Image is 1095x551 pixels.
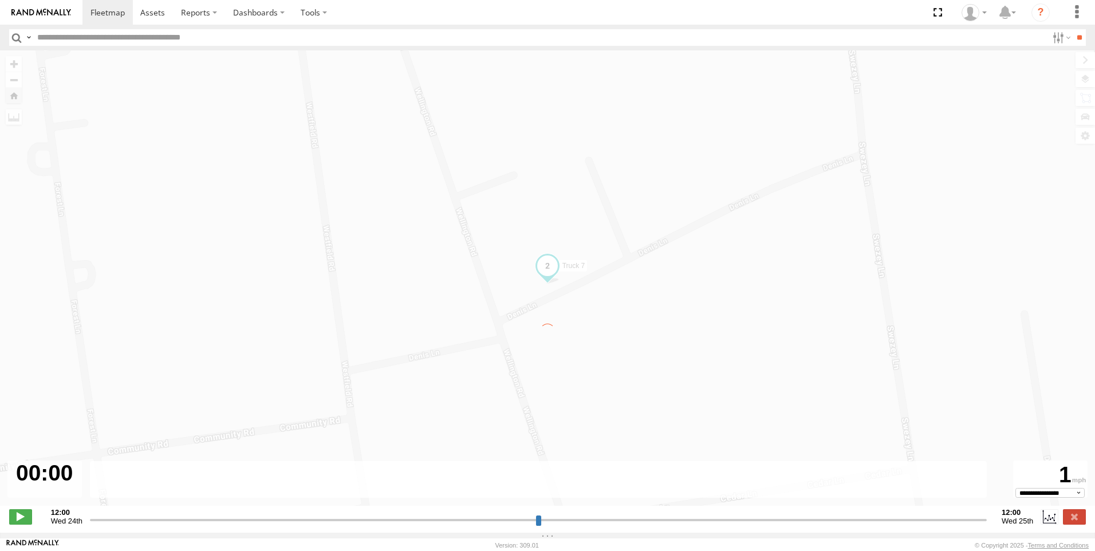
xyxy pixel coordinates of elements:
[1015,462,1086,488] div: 1
[6,540,59,551] a: Visit our Website
[1048,29,1073,46] label: Search Filter Options
[11,9,71,17] img: rand-logo.svg
[1028,542,1089,549] a: Terms and Conditions
[51,508,82,517] strong: 12:00
[1031,3,1050,22] i: ?
[495,542,539,549] div: Version: 309.01
[9,509,32,524] label: Play/Stop
[1002,508,1033,517] strong: 12:00
[958,4,991,21] div: Barbara Muller
[1063,509,1086,524] label: Close
[51,517,82,525] span: Wed 24th
[1002,517,1033,525] span: Wed 25th
[975,542,1089,549] div: © Copyright 2025 -
[24,29,33,46] label: Search Query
